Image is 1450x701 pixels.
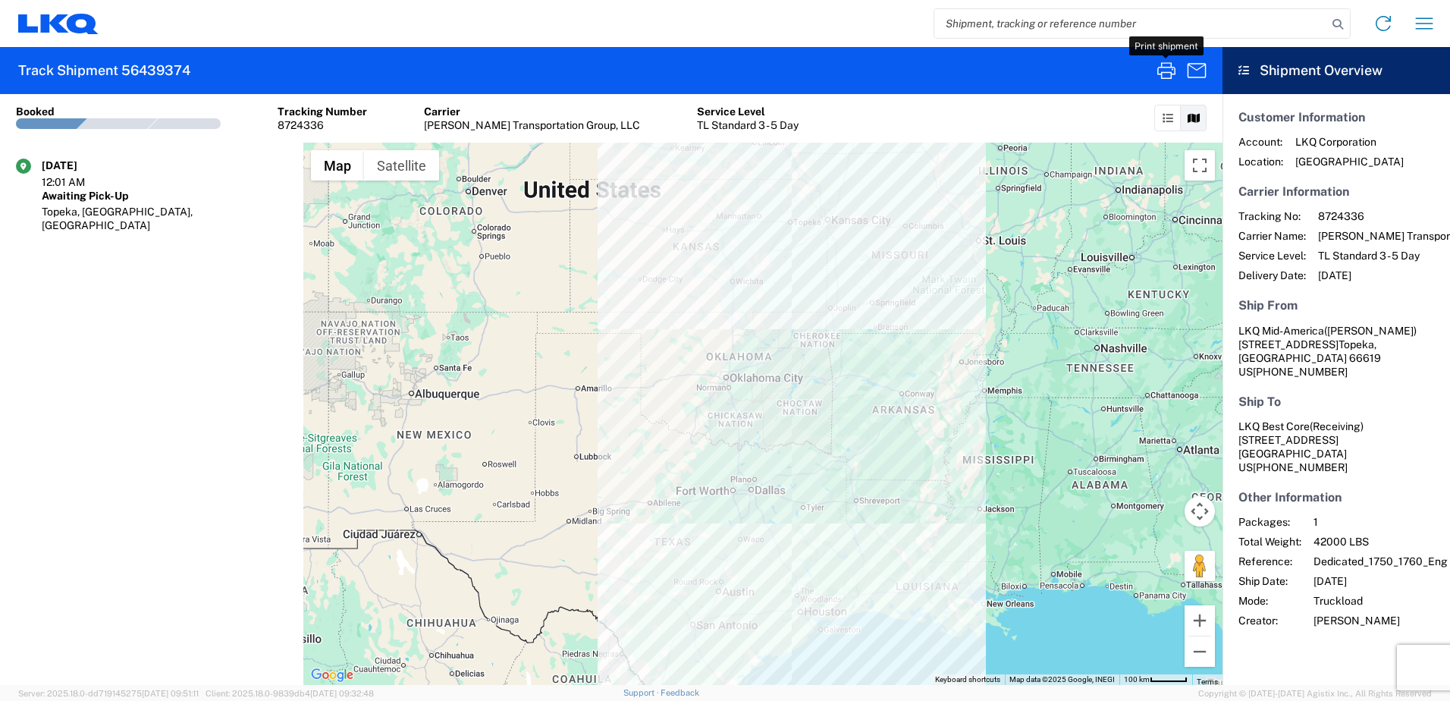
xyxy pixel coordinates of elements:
[1009,675,1115,684] span: Map data ©2025 Google, INEGI
[1238,324,1434,379] address: Topeka, [GEOGRAPHIC_DATA] 66619 US
[1295,155,1404,168] span: [GEOGRAPHIC_DATA]
[42,189,287,203] div: Awaiting Pick-Up
[934,9,1327,38] input: Shipment, tracking or reference number
[1253,461,1348,473] span: [PHONE_NUMBER]
[1238,110,1434,124] h5: Customer Information
[1238,515,1301,529] span: Packages:
[1238,209,1306,223] span: Tracking No:
[1238,594,1301,608] span: Mode:
[1198,687,1432,700] span: Copyright © [DATE]-[DATE] Agistix Inc., All Rights Reserved
[16,105,55,118] div: Booked
[1185,150,1215,181] button: Toggle fullscreen view
[661,688,699,697] a: Feedback
[1185,637,1215,667] button: Zoom out
[1238,395,1434,409] h5: Ship To
[364,150,439,181] button: Show satellite imagery
[1238,420,1364,446] span: LKQ Best Core [STREET_ADDRESS]
[310,689,374,698] span: [DATE] 09:32:48
[1253,366,1348,378] span: [PHONE_NUMBER]
[1238,490,1434,505] h5: Other Information
[1238,420,1434,474] address: [GEOGRAPHIC_DATA] US
[1185,496,1215,527] button: Map camera controls
[1238,155,1283,168] span: Location:
[1238,298,1434,313] h5: Ship From
[1197,677,1218,686] a: Terms
[206,689,374,698] span: Client: 2025.18.0-9839db4
[1238,184,1434,199] h5: Carrier Information
[142,689,199,698] span: [DATE] 09:51:11
[1238,135,1283,149] span: Account:
[42,175,118,189] div: 12:01 AM
[307,665,357,685] a: Open this area in Google Maps (opens a new window)
[697,105,799,118] div: Service Level
[1295,135,1404,149] span: LKQ Corporation
[311,150,364,181] button: Show street map
[18,689,199,698] span: Server: 2025.18.0-dd719145275
[1185,551,1215,581] button: Drag Pegman onto the map to open Street View
[42,159,118,172] div: [DATE]
[307,665,357,685] img: Google
[1310,420,1364,432] span: (Receiving)
[1238,574,1301,588] span: Ship Date:
[1185,605,1215,636] button: Zoom in
[623,688,661,697] a: Support
[424,105,640,118] div: Carrier
[42,205,287,232] div: Topeka, [GEOGRAPHIC_DATA], [GEOGRAPHIC_DATA]
[1238,249,1306,262] span: Service Level:
[1238,325,1324,337] span: LKQ Mid-America
[1238,269,1306,282] span: Delivery Date:
[935,674,1000,685] button: Keyboard shortcuts
[278,105,367,118] div: Tracking Number
[1124,675,1150,684] span: 100 km
[1324,325,1417,337] span: ([PERSON_NAME])
[278,118,367,132] div: 8724336
[1222,47,1450,94] header: Shipment Overview
[1238,614,1301,627] span: Creator:
[1119,674,1192,685] button: Map Scale: 100 km per 46 pixels
[1238,229,1306,243] span: Carrier Name:
[18,61,190,80] h2: Track Shipment 56439374
[1238,338,1339,350] span: [STREET_ADDRESS]
[697,118,799,132] div: TL Standard 3 - 5 Day
[1238,555,1301,568] span: Reference:
[424,118,640,132] div: [PERSON_NAME] Transportation Group, LLC
[1238,535,1301,549] span: Total Weight:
